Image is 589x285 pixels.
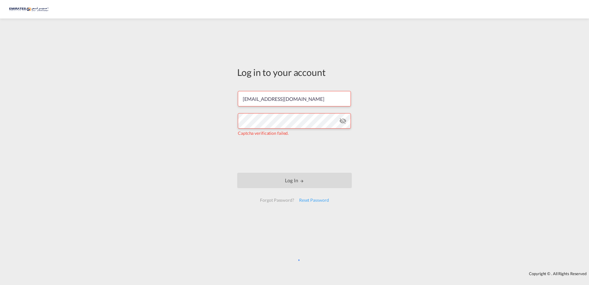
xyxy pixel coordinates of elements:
[339,117,347,125] md-icon: icon-eye-off
[238,130,289,136] span: Captcha verification failed.
[237,173,352,188] button: LOGIN
[258,195,296,206] div: Forgot Password?
[9,2,51,16] img: c67187802a5a11ec94275b5db69a26e6.png
[237,66,352,79] div: Log in to your account
[248,142,341,167] iframe: reCAPTCHA
[238,91,351,106] input: Enter email/phone number
[297,195,331,206] div: Reset Password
